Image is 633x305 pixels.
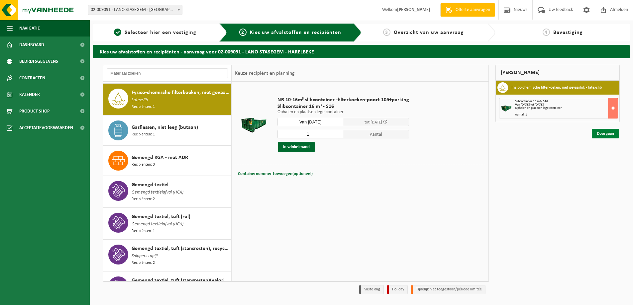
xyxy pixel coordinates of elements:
span: Product Shop [19,103,50,119]
span: Acceptatievoorwaarden [19,119,73,136]
span: Recipiënten: 2 [132,260,155,266]
span: Gemengd textielafval (HCA) [132,221,183,228]
span: Bedrijfsgegevens [19,53,58,70]
button: Gemengd textiel, tuft (rol) Gemengd textielafval (HCA) Recipiënten: 1 [103,208,231,240]
span: 2 [239,29,247,36]
button: Gasflessen, niet leeg (butaan) Recipiënten: 1 [103,115,231,146]
button: Containernummer toevoegen(optioneel) [237,169,313,179]
span: Recipiënten: 1 [132,104,155,110]
li: Tijdelijk niet toegestaan/période limitée [411,285,485,294]
span: Gasflessen, niet leeg (butaan) [132,123,198,131]
span: Fysico-chemische filterkoeken, niet gevaarlijk [132,89,229,97]
span: Slibcontainer 16 m³ - S16 [277,103,409,110]
button: Fysico-chemische filterkoeken, niet gevaarlijk Latexslib Recipiënten: 1 [103,84,231,115]
button: Gemengd textiel, tuft (stansresten), recycleerbaar Snippers tapijt Recipiënten: 2 [103,240,231,271]
span: NR 10-16m³ slibcontainer -filterkoeken-poort 105+parking [277,97,409,103]
span: Contracten [19,70,45,86]
span: Gemengd textielafval (HCA) [132,189,183,196]
span: Gemengd textiel [132,181,168,189]
span: Offerte aanvragen [454,7,492,13]
li: Vaste dag [359,285,384,294]
h2: Kies uw afvalstoffen en recipiënten - aanvraag voor 02-009091 - LANO STASEGEM - HARELBEKE [93,45,630,58]
span: Recipiënten: 3 [132,162,155,168]
span: Navigatie [19,20,40,37]
div: [PERSON_NAME] [495,65,620,81]
span: 1 [114,29,121,36]
div: Ophalen en plaatsen lege container [515,107,618,110]
span: 3 [383,29,390,36]
input: Selecteer datum [277,118,343,126]
span: Recipiënten: 2 [132,196,155,202]
input: Materiaal zoeken [107,68,228,78]
span: Containernummer toevoegen(optioneel) [238,172,313,176]
span: 02-009091 - LANO STASEGEM - HARELBEKE [88,5,182,15]
strong: Van [DATE] tot [DATE] [515,103,544,107]
button: In winkelmand [278,142,315,152]
button: Gemengd KGA - niet ADR Recipiënten: 3 [103,146,231,176]
span: Latexslib [132,97,148,104]
span: Gemengd KGA - niet ADR [132,154,188,162]
button: Gemengd textiel, tuft (stansresten)(valorisatie) [103,271,231,303]
p: Ophalen en plaatsen lege container [277,110,409,114]
button: Gemengd textiel Gemengd textielafval (HCA) Recipiënten: 2 [103,176,231,208]
li: Holiday [387,285,408,294]
a: 1Selecteer hier een vestiging [96,29,214,37]
span: Bevestiging [553,30,583,35]
a: Offerte aanvragen [440,3,495,17]
span: Dashboard [19,37,44,53]
span: Recipiënten: 1 [132,131,155,138]
strong: [PERSON_NAME] [397,7,430,12]
span: Kies uw afvalstoffen en recipiënten [250,30,341,35]
div: Keuze recipiënt en planning [232,65,298,82]
span: Recipiënten: 1 [132,228,155,234]
span: Snippers tapijt [132,253,158,260]
div: Aantal: 1 [515,113,618,116]
span: Gemengd textiel, tuft (stansresten), recycleerbaar [132,245,229,253]
span: Slibcontainer 16 m³ - S16 [515,100,548,103]
span: Gemengd textiel, tuft (stansresten)(valorisatie) [132,276,229,284]
span: Selecteer hier een vestiging [125,30,196,35]
h3: Fysico-chemische filterkoeken, niet gevaarlijk - latexslib [511,82,602,93]
span: Kalender [19,86,40,103]
span: 4 [543,29,550,36]
a: Doorgaan [592,129,619,138]
span: Gemengd textiel, tuft (rol) [132,213,190,221]
span: Overzicht van uw aanvraag [394,30,464,35]
span: tot [DATE] [365,120,382,124]
span: Aantal [343,130,409,138]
